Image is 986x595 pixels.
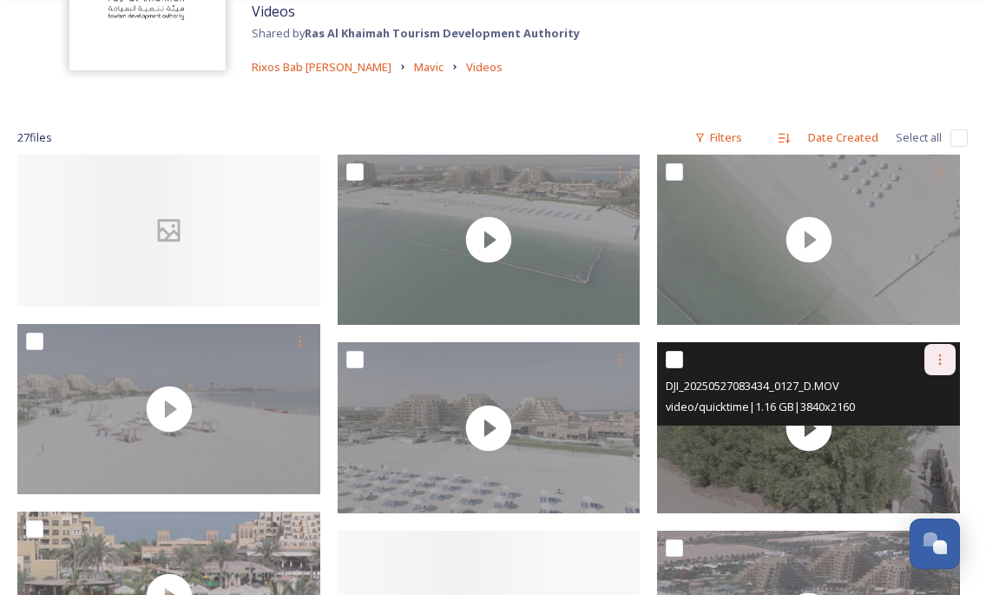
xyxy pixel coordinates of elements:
[252,25,580,41] span: Shared by
[466,56,503,77] a: Videos
[896,129,942,146] span: Select all
[666,399,855,414] span: video/quicktime | 1.16 GB | 3840 x 2160
[305,25,580,41] strong: Ras Al Khaimah Tourism Development Authority
[17,129,52,146] span: 27 file s
[910,519,960,569] button: Open Chat
[657,155,960,325] img: thumbnail
[252,56,391,77] a: Rixos Bab [PERSON_NAME]
[799,121,887,155] div: Date Created
[414,59,444,75] span: Mavic
[657,342,960,512] img: thumbnail
[466,59,503,75] span: Videos
[338,342,641,512] img: thumbnail
[666,378,839,393] span: DJI_20250527083434_0127_D.MOV
[414,56,444,77] a: Mavic
[252,59,391,75] span: Rixos Bab [PERSON_NAME]
[252,2,295,21] span: Videos
[338,155,641,325] img: thumbnail
[17,324,320,494] img: thumbnail
[686,121,751,155] div: Filters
